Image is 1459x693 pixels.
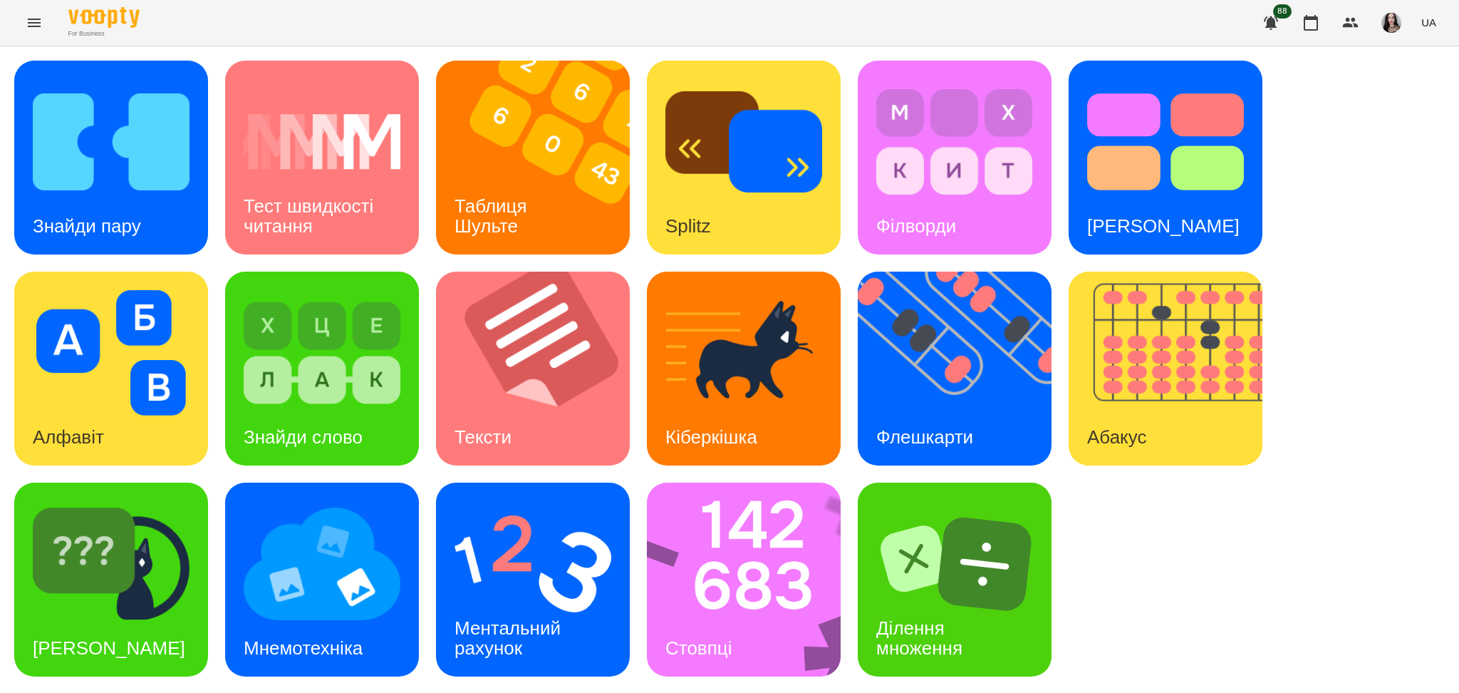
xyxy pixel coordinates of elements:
h3: Філворди [876,215,956,237]
img: Філворди [876,79,1033,205]
a: СтовпціСтовпці [647,483,841,677]
a: ФілвордиФілворди [858,61,1052,255]
img: Стовпці [647,483,859,677]
img: Флешкарти [858,272,1069,466]
h3: Знайди пару [33,215,141,237]
span: 88 [1273,4,1292,19]
a: Знайди словоЗнайди слово [225,272,419,466]
a: ТекстиТексти [436,272,630,466]
img: Ментальний рахунок [455,501,611,627]
h3: Кіберкішка [665,426,757,448]
img: Кіберкішка [665,290,822,416]
a: Таблиця ШультеТаблиця Шульте [436,61,630,255]
button: Menu [17,6,51,40]
img: 23d2127efeede578f11da5c146792859.jpg [1381,13,1401,33]
a: Ментальний рахунокМентальний рахунок [436,483,630,677]
img: Знайди Кіберкішку [33,501,189,627]
img: Тексти [436,272,648,466]
a: Тест швидкості читанняТест швидкості читання [225,61,419,255]
img: Splitz [665,79,822,205]
img: Ділення множення [876,501,1033,627]
a: SplitzSplitz [647,61,841,255]
a: Тест Струпа[PERSON_NAME] [1069,61,1262,255]
button: UA [1416,9,1442,36]
h3: Splitz [665,215,711,237]
h3: Стовпці [665,637,732,659]
a: Знайди Кіберкішку[PERSON_NAME] [14,483,208,677]
h3: [PERSON_NAME] [33,637,185,659]
h3: Ментальний рахунок [455,617,566,658]
a: АбакусАбакус [1069,272,1262,466]
img: Таблиця Шульте [436,61,648,255]
img: Тест Струпа [1087,79,1244,205]
a: МнемотехнікаМнемотехніка [225,483,419,677]
a: АлфавітАлфавіт [14,272,208,466]
img: Voopty Logo [68,7,140,28]
span: UA [1421,15,1436,30]
a: Ділення множенняДілення множення [858,483,1052,677]
a: КіберкішкаКіберкішка [647,272,841,466]
h3: [PERSON_NAME] [1087,215,1240,237]
h3: Алфавіт [33,426,104,448]
img: Алфавіт [33,290,189,416]
h3: Ділення множення [876,617,962,658]
img: Абакус [1069,272,1280,466]
a: Знайди паруЗнайди пару [14,61,208,255]
span: For Business [68,29,140,38]
img: Тест швидкості читання [244,79,400,205]
h3: Знайди слово [244,426,363,448]
img: Знайди пару [33,79,189,205]
a: ФлешкартиФлешкарти [858,272,1052,466]
h3: Тест швидкості читання [244,195,378,236]
h3: Тексти [455,426,512,448]
img: Знайди слово [244,290,400,416]
h3: Таблиця Шульте [455,195,532,236]
h3: Мнемотехніка [244,637,363,659]
h3: Флешкарти [876,426,973,448]
h3: Абакус [1087,426,1146,448]
img: Мнемотехніка [244,501,400,627]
